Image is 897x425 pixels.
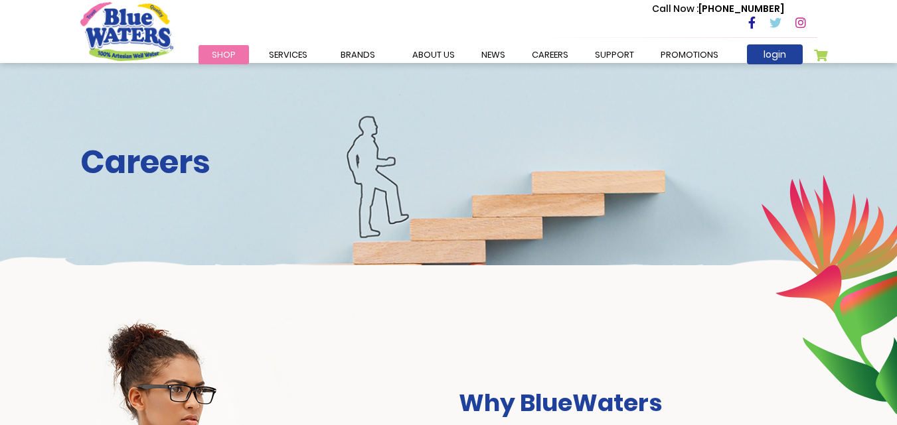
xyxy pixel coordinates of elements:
[341,48,375,61] span: Brands
[269,48,307,61] span: Services
[647,45,732,64] a: Promotions
[399,45,468,64] a: about us
[747,44,803,64] a: login
[80,2,173,60] a: store logo
[652,2,698,15] span: Call Now :
[652,2,784,16] p: [PHONE_NUMBER]
[212,48,236,61] span: Shop
[519,45,582,64] a: careers
[80,143,817,182] h2: Careers
[468,45,519,64] a: News
[761,174,897,414] img: career-intro-leaves.png
[582,45,647,64] a: support
[459,389,817,417] h3: Why BlueWaters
